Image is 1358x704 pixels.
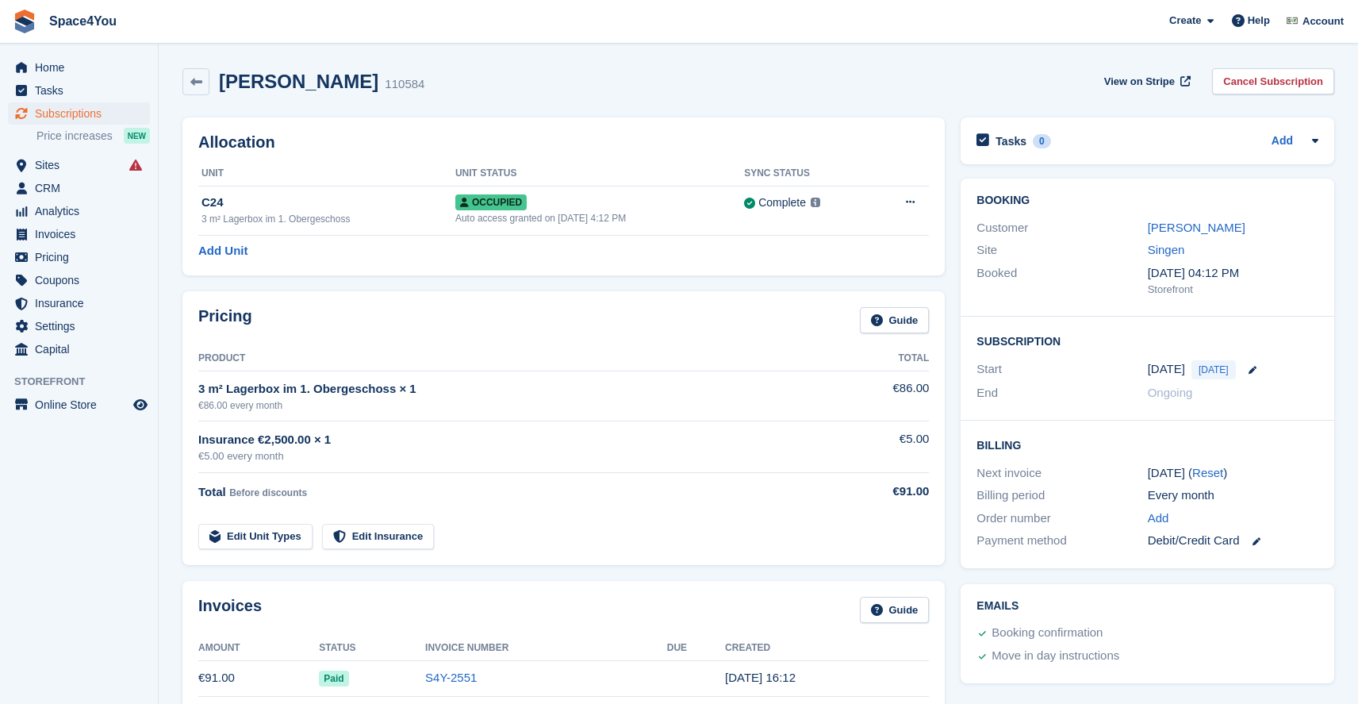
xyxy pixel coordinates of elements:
[758,194,806,211] div: Complete
[35,246,130,268] span: Pricing
[1248,13,1270,29] span: Help
[35,394,130,416] span: Online Store
[1148,243,1185,256] a: Singen
[36,127,150,144] a: Price increases NEW
[35,315,130,337] span: Settings
[198,431,831,449] div: Insurance €2,500.00 × 1
[1191,360,1236,379] span: [DATE]
[8,154,150,176] a: menu
[976,219,1147,237] div: Customer
[229,487,307,498] span: Before discounts
[667,636,725,661] th: Due
[455,161,744,187] th: Unit Status
[995,134,1026,148] h2: Tasks
[35,79,130,102] span: Tasks
[35,102,130,125] span: Subscriptions
[831,371,929,421] td: €86.00
[8,200,150,222] a: menu
[8,338,150,360] a: menu
[8,315,150,337] a: menu
[831,421,929,473] td: €5.00
[35,292,130,314] span: Insurance
[1098,68,1194,94] a: View on Stripe
[319,671,348,687] span: Paid
[1148,264,1318,283] div: [DATE] 04:12 PM
[725,671,796,684] time: 2025-09-26 14:12:11 UTC
[8,292,150,314] a: menu
[1148,510,1169,528] a: Add
[35,223,130,245] span: Invoices
[976,384,1147,402] div: End
[201,194,455,212] div: C24
[198,346,831,371] th: Product
[124,128,150,144] div: NEW
[35,200,130,222] span: Analytics
[1148,386,1193,399] span: Ongoing
[1033,134,1051,148] div: 0
[35,56,130,79] span: Home
[36,129,113,144] span: Price increases
[455,211,744,225] div: Auto access granted on [DATE] 4:12 PM
[1284,13,1300,29] img: Finn-Kristof Kausch
[744,161,873,187] th: Sync Status
[198,524,313,550] a: Edit Unit Types
[8,79,150,102] a: menu
[198,242,247,260] a: Add Unit
[198,307,252,333] h2: Pricing
[131,395,150,414] a: Preview store
[976,333,1318,348] h2: Subscription
[8,223,150,245] a: menu
[976,510,1147,528] div: Order number
[976,464,1147,483] div: Next invoice
[198,485,226,498] span: Total
[8,269,150,291] a: menu
[385,75,424,94] div: 110584
[198,380,831,398] div: 3 m² Lagerbox im 1. Obergeschoss × 1
[860,307,930,333] a: Guide
[198,597,262,623] h2: Invoices
[198,161,455,187] th: Unit
[198,448,831,464] div: €5.00 every month
[8,394,150,416] a: menu
[976,264,1147,298] div: Booked
[1169,13,1201,29] span: Create
[198,660,319,696] td: €91.00
[13,10,36,33] img: stora-icon-8386f47178a22dfd0bd8f6a31ec36ba5ce8667c1dd55bd0f319d3a0aa187defe.svg
[860,597,930,623] a: Guide
[198,636,319,661] th: Amount
[8,102,150,125] a: menu
[992,624,1103,643] div: Booking confirmation
[35,154,130,176] span: Sites
[219,71,378,92] h2: [PERSON_NAME]
[198,398,831,413] div: €86.00 every month
[1148,487,1318,505] div: Every month
[831,483,929,501] div: €91.00
[455,194,527,210] span: Occupied
[8,177,150,199] a: menu
[319,636,425,661] th: Status
[201,212,455,226] div: 3 m² Lagerbox im 1. Obergeschoss
[1302,13,1344,29] span: Account
[35,177,130,199] span: CRM
[35,338,130,360] span: Capital
[811,198,820,207] img: icon-info-grey-7440780725fd019a000dd9b08b2336e03edf1995a4989e88bcd33f0948082b44.svg
[725,636,929,661] th: Created
[976,532,1147,550] div: Payment method
[976,360,1147,379] div: Start
[35,269,130,291] span: Coupons
[1212,68,1334,94] a: Cancel Subscription
[425,671,477,684] a: S4Y-2551
[831,346,929,371] th: Total
[1148,282,1318,298] div: Storefront
[1148,532,1318,550] div: Debit/Credit Card
[1272,133,1293,151] a: Add
[8,246,150,268] a: menu
[425,636,667,661] th: Invoice Number
[1148,221,1245,234] a: [PERSON_NAME]
[976,600,1318,613] h2: Emails
[976,194,1318,207] h2: Booking
[43,8,123,34] a: Space4You
[976,487,1147,505] div: Billing period
[1148,360,1185,379] time: 2025-09-25 23:00:00 UTC
[198,133,929,152] h2: Allocation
